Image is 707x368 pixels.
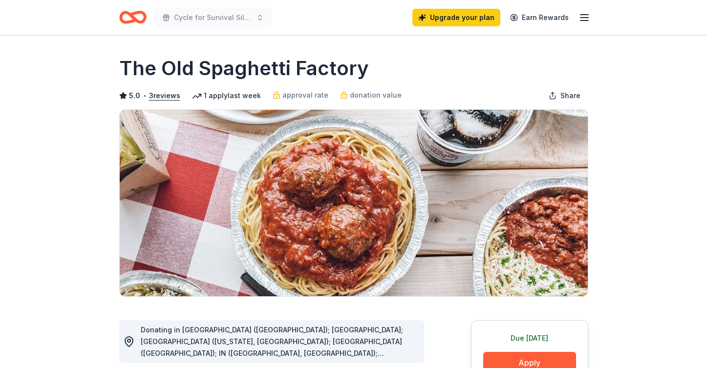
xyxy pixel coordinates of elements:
[273,89,328,101] a: approval rate
[149,90,180,102] button: 3reviews
[560,90,580,102] span: Share
[541,86,588,105] button: Share
[119,6,147,29] a: Home
[282,89,328,101] span: approval rate
[174,12,252,23] span: Cycle for Survival Silent Auction
[340,89,402,101] a: donation value
[483,332,576,344] div: Due [DATE]
[504,9,575,26] a: Earn Rewards
[412,9,500,26] a: Upgrade your plan
[143,92,146,100] span: •
[119,55,369,82] h1: The Old Spaghetti Factory
[192,90,261,102] div: 1 apply last week
[154,8,272,27] button: Cycle for Survival Silent Auction
[120,110,588,296] img: Image for The Old Spaghetti Factory
[129,90,140,102] span: 5.0
[350,89,402,101] span: donation value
